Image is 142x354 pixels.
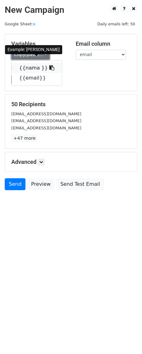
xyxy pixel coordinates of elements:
[11,134,38,142] a: +47 more
[56,178,104,190] a: Send Test Email
[11,118,81,123] small: [EMAIL_ADDRESS][DOMAIN_NAME]
[12,63,62,73] a: {{nama }}
[5,22,35,26] small: Google Sheet:
[95,22,137,26] a: Daily emails left: 50
[11,159,131,165] h5: Advanced
[5,45,62,54] div: Example: [PERSON_NAME]
[11,40,66,47] h5: Variables
[11,126,81,130] small: [EMAIL_ADDRESS][DOMAIN_NAME]
[27,178,55,190] a: Preview
[33,22,35,26] a: x
[5,5,137,15] h2: New Campaign
[5,178,25,190] a: Send
[76,40,131,47] h5: Email column
[12,73,62,83] a: {{email}}
[11,112,81,116] small: [EMAIL_ADDRESS][DOMAIN_NAME]
[95,21,137,28] span: Daily emails left: 50
[11,101,131,108] h5: 50 Recipients
[111,324,142,354] iframe: Chat Widget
